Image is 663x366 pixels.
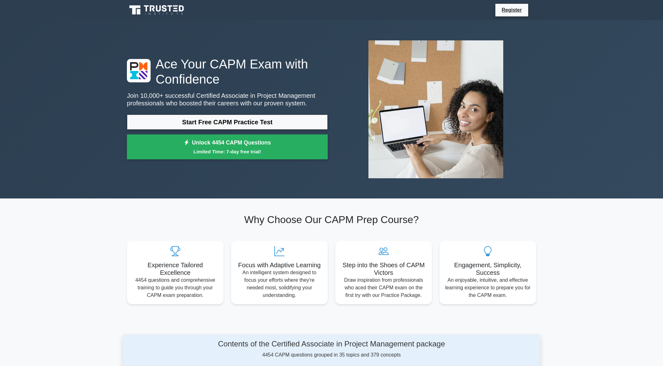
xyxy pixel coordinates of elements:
h2: Why Choose Our CAPM Prep Course? [127,214,536,226]
a: Unlock 4454 CAPM QuestionsLimited Time: 7-day free trial! [127,134,328,160]
h5: Step into the Shoes of CAPM Victors [340,261,427,276]
h5: Engagement, Simplicity, Success [445,261,531,276]
h5: Experience Tailored Excellence [132,261,218,276]
a: Start Free CAPM Practice Test [127,115,328,130]
p: 4454 questions and comprehensive training to guide you through your CAPM exam preparation. [132,276,218,299]
p: Draw inspiration from professionals who aced their CAPM exam on the first try with our Practice P... [340,276,427,299]
small: Limited Time: 7-day free trial! [135,148,320,155]
p: Join 10,000+ successful Certified Associate in Project Management professionals who boosted their... [127,92,328,107]
h1: Ace Your CAPM Exam with Confidence [127,56,328,87]
p: An intelligent system designed to focus your efforts where they're needed most, solidifying your ... [236,269,323,299]
h5: Focus with Adaptive Learning [236,261,323,269]
p: An enjoyable, intuitive, and effective learning experience to prepare you for the CAPM exam. [445,276,531,299]
a: Register [498,6,526,14]
h4: Contents of the Certified Associate in Project Management package [183,339,480,349]
div: 4454 CAPM questions grouped in 35 topics and 379 concepts [183,339,480,359]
